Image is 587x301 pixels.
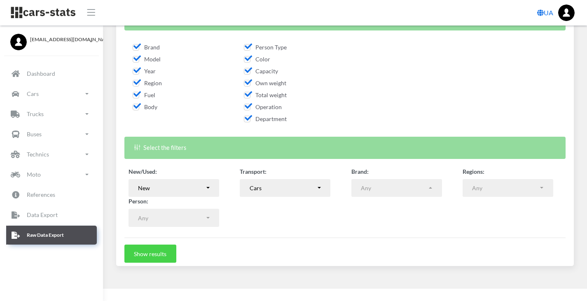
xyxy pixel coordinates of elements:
a: Trucks [6,105,97,124]
p: Technics [27,149,49,159]
p: References [27,189,55,200]
button: Any [463,179,553,197]
span: Department [244,115,287,122]
span: Capacity [244,68,278,75]
label: Regions: [463,167,484,176]
a: Moto [6,165,97,184]
label: Transport: [240,167,267,176]
span: Color [244,56,270,63]
p: Trucks [27,109,44,119]
div: Cars [250,184,316,192]
p: Buses [27,129,42,139]
label: Person: [129,197,148,205]
a: Cars [6,84,97,103]
div: Any [361,184,428,192]
span: Operation [244,103,282,110]
button: New [129,179,219,197]
span: Year [133,68,156,75]
button: Cars [240,179,330,197]
span: [EMAIL_ADDRESS][DOMAIN_NAME] [30,36,93,43]
img: ... [558,5,575,21]
span: Body [133,103,157,110]
span: Fuel [133,91,155,98]
img: navbar brand [10,6,76,19]
div: Any [472,184,539,192]
p: Raw Data Export [27,231,64,240]
span: Person Type [244,44,287,51]
a: Data Export [6,205,97,224]
div: New [138,184,205,192]
div: Any [138,214,205,222]
button: Show results [124,245,176,263]
span: Own weight [244,79,286,86]
label: Brand: [351,167,369,176]
a: Buses [6,125,97,144]
a: References [6,185,97,204]
p: Moto [27,169,41,180]
button: Any [129,209,219,227]
span: Region [133,79,162,86]
a: UA [534,5,557,21]
a: Technics [6,145,97,164]
p: Cars [27,89,39,99]
span: Model [133,56,161,63]
div: Select the filters [124,137,566,159]
a: Raw Data Export [6,226,97,245]
a: [EMAIL_ADDRESS][DOMAIN_NAME] [10,34,93,43]
a: Dashboard [6,64,97,83]
label: New/Used: [129,167,157,176]
span: Total weight [244,91,287,98]
p: Dashboard [27,68,55,79]
p: Data Export [27,210,58,220]
button: Any [351,179,442,197]
span: Brand [133,44,160,51]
